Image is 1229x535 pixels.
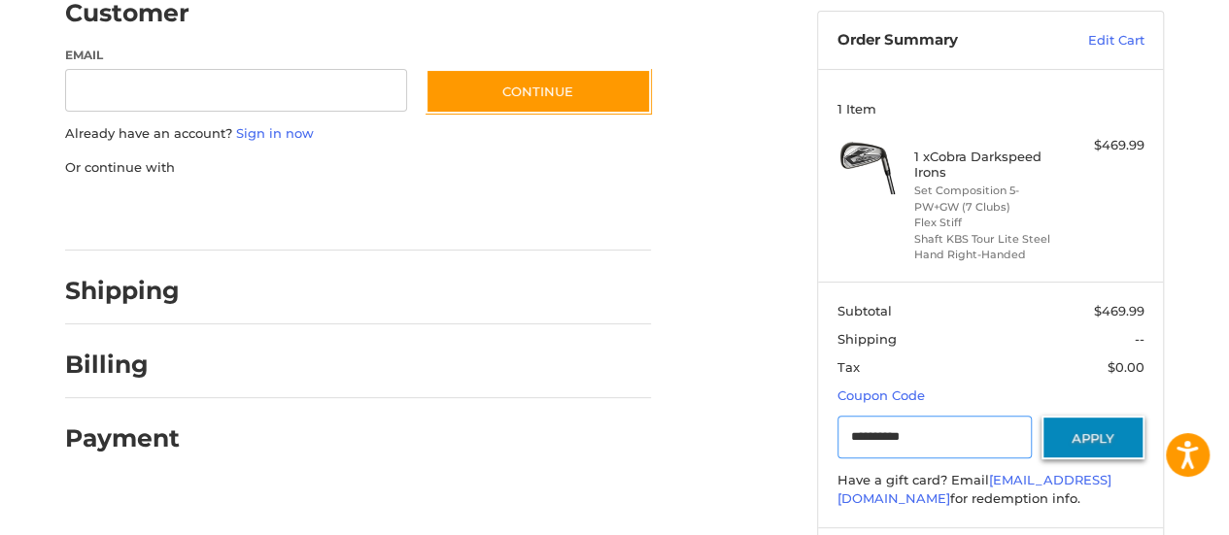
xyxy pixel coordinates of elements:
[837,359,860,375] span: Tax
[1046,31,1144,50] a: Edit Cart
[837,331,897,347] span: Shipping
[65,124,651,144] p: Already have an account?
[389,196,534,231] iframe: PayPal-venmo
[59,196,205,231] iframe: PayPal-paypal
[65,423,180,453] h2: Payment
[914,183,1063,215] li: Set Composition 5-PW+GW (7 Clubs)
[65,276,180,306] h2: Shipping
[1108,359,1144,375] span: $0.00
[837,303,892,318] span: Subtotal
[837,387,925,403] a: Coupon Code
[837,31,1046,50] h3: Order Summary
[65,47,407,64] label: Email
[65,350,179,380] h2: Billing
[837,101,1144,117] h3: 1 Item
[837,471,1144,509] div: Have a gift card? Email for redemption info.
[914,149,1063,181] h4: 1 x Cobra Darkspeed Irons
[1135,331,1144,347] span: --
[914,247,1063,263] li: Hand Right-Handed
[426,69,651,114] button: Continue
[65,158,651,178] p: Or continue with
[1068,136,1144,155] div: $469.99
[1094,303,1144,318] span: $469.99
[914,215,1063,231] li: Flex Stiff
[223,196,369,231] iframe: PayPal-paylater
[1041,416,1144,459] button: Apply
[837,416,1033,459] input: Gift Certificate or Coupon Code
[914,231,1063,248] li: Shaft KBS Tour Lite Steel
[236,125,314,141] a: Sign in now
